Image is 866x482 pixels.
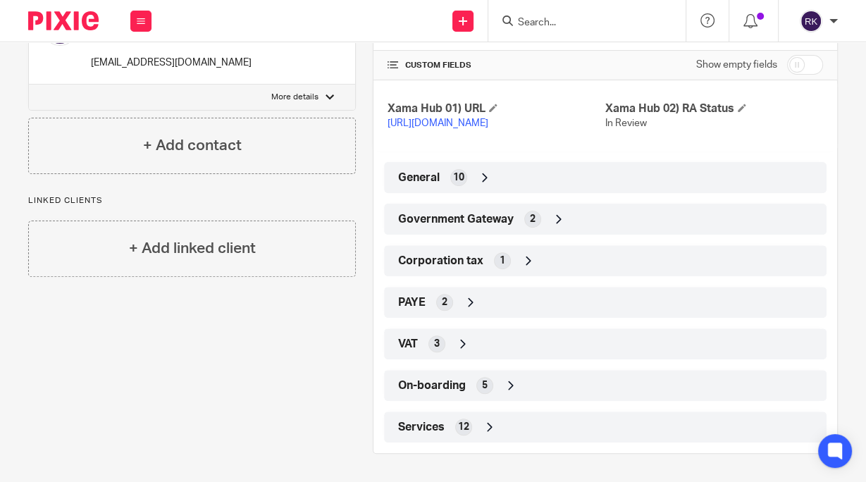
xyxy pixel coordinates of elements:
span: 2 [442,295,447,309]
h4: + Add linked client [129,237,256,259]
span: 2 [530,212,536,226]
span: 10 [453,171,464,185]
p: [EMAIL_ADDRESS][DOMAIN_NAME] [91,56,252,70]
span: 3 [434,337,440,351]
p: More details [271,92,318,103]
h4: Xama Hub 01) URL [388,101,605,116]
img: Pixie [28,11,99,30]
h4: + Add contact [143,135,242,156]
a: [URL][DOMAIN_NAME] [388,118,488,128]
label: Show empty fields [696,58,777,72]
span: General [398,171,440,185]
input: Search [516,17,643,30]
span: Services [398,420,445,435]
span: PAYE [398,295,426,310]
span: 1 [500,254,505,268]
span: 12 [458,420,469,434]
p: Linked clients [28,195,356,206]
img: svg%3E [800,10,822,32]
h4: CUSTOM FIELDS [388,60,605,71]
span: VAT [398,337,418,352]
span: On-boarding [398,378,466,393]
span: Corporation tax [398,254,483,268]
h4: Xama Hub 02) RA Status [605,101,823,116]
span: 5 [482,378,488,393]
span: Government Gateway [398,212,514,227]
span: In Review [605,118,647,128]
